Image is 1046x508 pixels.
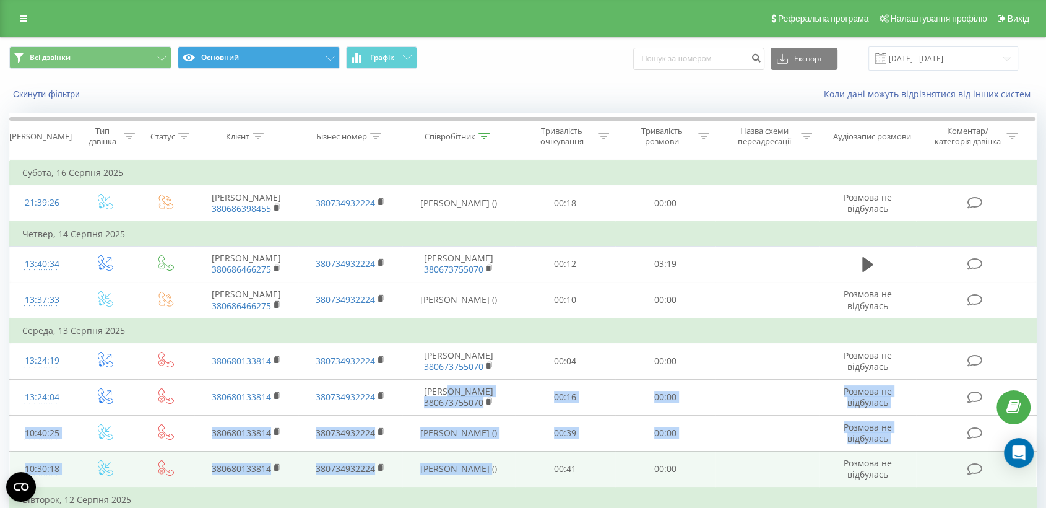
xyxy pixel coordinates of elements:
[22,252,61,276] div: 13:40:34
[771,48,837,70] button: Експорт
[402,415,514,451] td: [PERSON_NAME] ()
[85,126,121,147] div: Тип дзвінка
[9,46,171,69] button: Всі дзвінки
[9,89,86,100] button: Скинути фільтри
[22,349,61,373] div: 13:24:19
[615,451,715,488] td: 00:00
[194,246,298,282] td: [PERSON_NAME]
[633,48,764,70] input: Пошук за номером
[22,288,61,312] div: 13:37:33
[22,421,61,445] div: 10:40:25
[6,472,36,502] button: Open CMP widget
[226,131,249,142] div: Клієнт
[778,14,869,24] span: Реферальна програма
[931,126,1003,147] div: Коментар/категорія дзвінка
[425,131,475,142] div: Співробітник
[30,53,71,63] span: Всі дзвінки
[402,185,514,222] td: [PERSON_NAME] ()
[424,263,483,275] a: 380673755070
[22,385,61,409] div: 13:24:04
[515,415,615,451] td: 00:39
[316,294,375,305] a: 380734932224
[1004,438,1034,468] div: Open Intercom Messenger
[370,53,394,62] span: Графік
[844,288,892,311] span: Розмова не відбулась
[529,126,595,147] div: Тривалість очікування
[844,421,892,444] span: Розмова не відбулась
[316,355,375,367] a: 380734932224
[615,185,715,222] td: 00:00
[890,14,987,24] span: Налаштування профілю
[515,246,615,282] td: 00:12
[615,246,715,282] td: 03:19
[402,246,514,282] td: [PERSON_NAME]
[615,379,715,415] td: 00:00
[424,361,483,372] a: 380673755070
[316,463,375,475] a: 380734932224
[515,379,615,415] td: 00:16
[615,415,715,451] td: 00:00
[316,131,367,142] div: Бізнес номер
[515,343,615,379] td: 00:04
[22,191,61,215] div: 21:39:26
[10,160,1037,185] td: Субота, 16 Серпня 2025
[212,427,271,439] a: 380680133814
[515,282,615,318] td: 00:10
[615,343,715,379] td: 00:00
[844,349,892,372] span: Розмова не відбулась
[844,457,892,480] span: Розмова не відбулась
[402,379,514,415] td: [PERSON_NAME]
[844,385,892,408] span: Розмова не відбулась
[178,46,340,69] button: Основний
[194,185,298,222] td: [PERSON_NAME]
[316,391,375,403] a: 380734932224
[316,427,375,439] a: 380734932224
[212,355,271,367] a: 380680133814
[212,300,271,312] a: 380686466275
[824,88,1037,100] a: Коли дані можуть відрізнятися вiд інших систем
[212,263,271,275] a: 380686466275
[212,463,271,475] a: 380680133814
[732,126,798,147] div: Назва схеми переадресації
[150,131,175,142] div: Статус
[316,258,375,269] a: 380734932224
[515,451,615,488] td: 00:41
[9,131,72,142] div: [PERSON_NAME]
[833,131,911,142] div: Аудіозапис розмови
[515,185,615,222] td: 00:18
[10,318,1037,343] td: Середа, 13 Серпня 2025
[10,222,1037,247] td: Четвер, 14 Серпня 2025
[402,451,514,488] td: [PERSON_NAME] ()
[22,457,61,481] div: 10:30:18
[424,396,483,408] a: 380673755070
[346,46,417,69] button: Графік
[402,282,514,318] td: [PERSON_NAME] ()
[615,282,715,318] td: 00:00
[1008,14,1029,24] span: Вихід
[844,191,892,214] span: Розмова не відбулась
[316,197,375,209] a: 380734932224
[629,126,695,147] div: Тривалість розмови
[212,203,271,214] a: 380686398455
[212,391,271,403] a: 380680133814
[194,282,298,318] td: [PERSON_NAME]
[402,343,514,379] td: [PERSON_NAME]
